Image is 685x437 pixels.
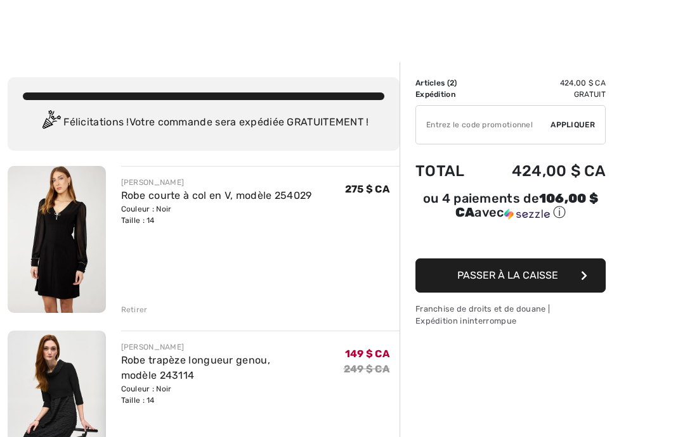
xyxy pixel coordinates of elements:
font: Articles ( [415,79,450,87]
button: Passer à la caisse [415,258,606,293]
div: ou 4 paiements de106,00 $ CAavecSezzle Cliquez pour en savoir plus sur Sezzle [415,193,606,225]
font: 149 $ CA [345,348,389,360]
img: Robe courte à col en V, modèle 254029 [8,166,106,313]
font: Retirer [121,305,148,314]
iframe: PayPal-paypal [415,225,606,254]
input: Code promotionnel [416,106,551,144]
font: Appliquer [551,120,595,129]
font: ⓘ [553,205,566,220]
font: 2 [450,79,454,87]
img: Sezzle [504,208,550,220]
font: 275 $ CA [345,183,389,195]
font: Taille : 14 [121,216,155,225]
a: Robe courte à col en V, modèle 254029 [121,189,312,201]
font: Franchise de droits et de douane | Expédition ininterrompue [415,304,550,326]
font: Total [415,162,465,180]
font: Passer à la caisse [457,269,558,281]
font: Couleur : Noir [121,205,172,213]
font: 424,00 $ CA [512,162,606,180]
font: Couleur : Noir [121,384,172,393]
img: Congratulation2.svg [38,110,63,136]
font: 249 $ CA [344,363,389,375]
font: [PERSON_NAME] [121,178,185,187]
font: [PERSON_NAME] [121,343,185,351]
font: ou 4 paiements de [423,191,539,206]
font: 424,00 $ CA [560,79,606,87]
font: Taille : 14 [121,396,155,405]
font: 106,00 $ CA [455,191,598,220]
font: Votre commande sera expédiée GRATUITEMENT ! [129,116,369,128]
font: ) [454,79,457,87]
font: avec [474,205,504,220]
font: Gratuit [574,90,606,99]
a: Robe trapèze longueur genou, modèle 243114 [121,354,270,381]
font: Félicitations ! [63,116,129,128]
font: Expédition [415,90,455,99]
